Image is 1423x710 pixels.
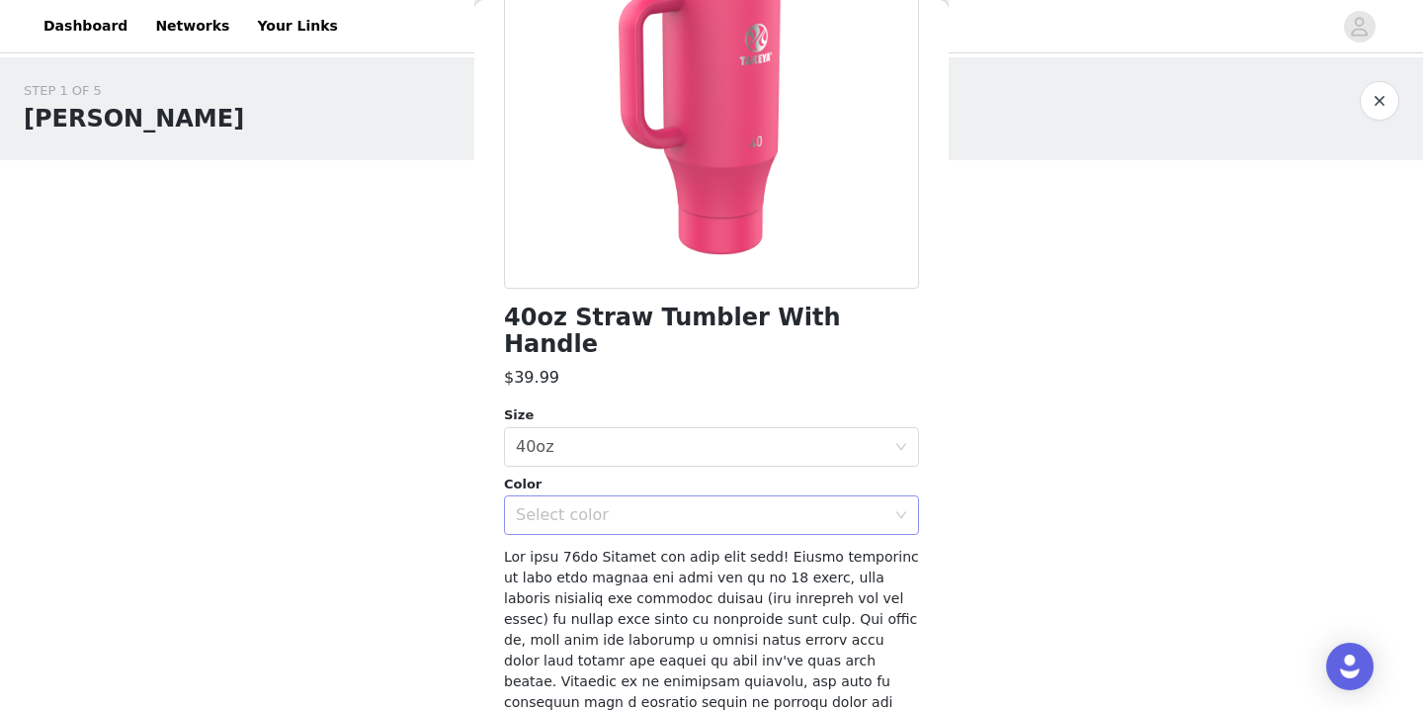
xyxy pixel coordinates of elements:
div: STEP 1 OF 5 [24,81,244,101]
h3: $39.99 [504,366,559,390]
a: Networks [143,4,241,48]
div: avatar [1350,11,1369,43]
div: 40oz [516,428,554,466]
a: Dashboard [32,4,139,48]
i: icon: down [895,509,907,523]
a: Your Links [245,4,350,48]
div: Color [504,475,919,494]
div: Open Intercom Messenger [1326,643,1374,690]
div: Size [504,405,919,425]
h1: 40oz Straw Tumbler With Handle [504,305,919,358]
h1: [PERSON_NAME] [24,101,244,136]
div: Select color [516,505,885,525]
